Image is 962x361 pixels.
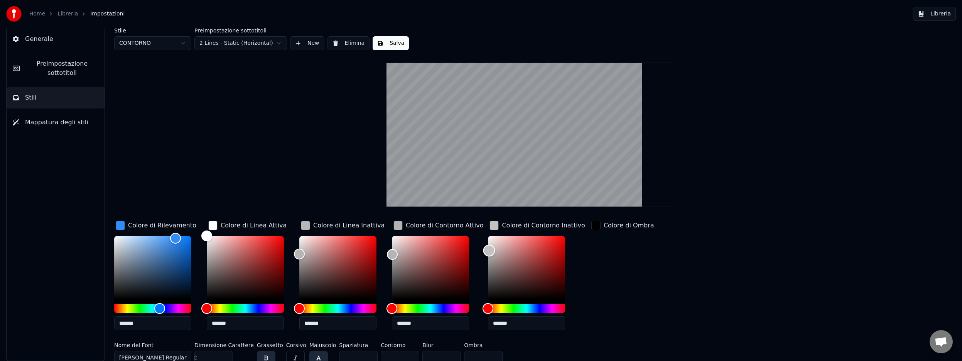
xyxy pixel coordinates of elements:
button: Colore di Rilevamento [114,219,198,232]
label: Corsivo [286,342,306,348]
div: Color [392,236,469,299]
button: Preimpostazione sottotitoli [7,53,105,84]
nav: breadcrumb [29,10,125,18]
div: Hue [488,304,565,313]
div: Hue [207,304,284,313]
div: Colore di Linea Inattiva [313,221,385,230]
a: Home [29,10,45,18]
button: Elimina [327,36,370,50]
button: New [290,36,324,50]
button: Mappatura degli stili [7,112,105,133]
img: youka [6,6,22,22]
button: Colore di Contorno Attivo [392,219,485,232]
div: Color [114,236,191,299]
span: Generale [25,34,53,44]
button: Salva [373,36,409,50]
button: Colore di Ombra [590,219,656,232]
div: Colore di Linea Attiva [221,221,287,230]
label: Ombra [464,342,503,348]
span: Impostazioni [90,10,125,18]
div: Color [488,236,565,299]
button: Colore di Linea Attiva [207,219,288,232]
label: Nome del Font [114,342,191,348]
button: Colore di Linea Inattiva [299,219,386,232]
div: Hue [114,304,191,313]
label: Contorno [381,342,419,348]
label: Stile [114,28,191,33]
div: Hue [299,304,376,313]
a: Libreria [57,10,78,18]
label: Preimpostazione sottotitoli [194,28,287,33]
span: Preimpostazione sottotitoli [26,59,98,78]
button: Libreria [913,7,956,21]
label: Grassetto [257,342,283,348]
a: Aprire la chat [930,330,953,353]
div: Colore di Contorno Attivo [406,221,483,230]
div: Colore di Rilevamento [128,221,196,230]
div: Colore di Ombra [604,221,654,230]
div: Color [207,236,284,299]
div: Colore di Contorno Inattivo [502,221,585,230]
label: Dimensione Carattere [194,342,254,348]
button: Colore di Contorno Inattivo [488,219,586,232]
label: Spaziatura [339,342,378,348]
div: Hue [392,304,469,313]
label: Maiuscolo [309,342,336,348]
label: Blur [422,342,461,348]
button: Generale [7,28,105,50]
div: Color [299,236,376,299]
span: Stili [25,93,37,102]
button: Stili [7,87,105,108]
span: Mappatura degli stili [25,118,88,127]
